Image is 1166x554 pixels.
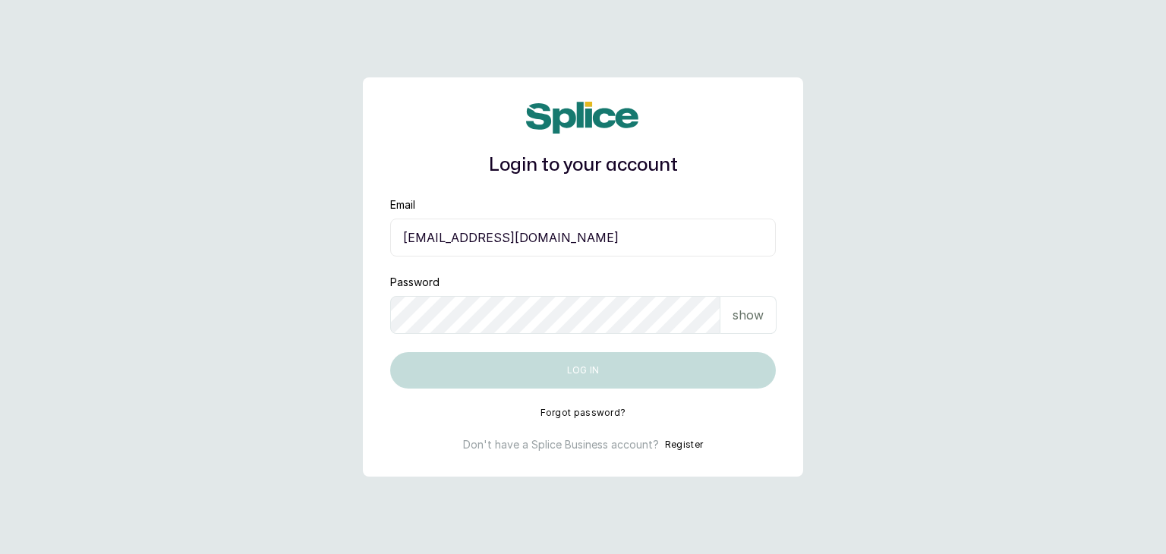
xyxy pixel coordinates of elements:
[390,352,776,389] button: Log in
[733,306,764,324] p: show
[390,219,776,257] input: email@acme.com
[540,407,626,419] button: Forgot password?
[390,275,440,290] label: Password
[390,152,776,179] h1: Login to your account
[665,437,703,452] button: Register
[390,197,415,212] label: Email
[463,437,659,452] p: Don't have a Splice Business account?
